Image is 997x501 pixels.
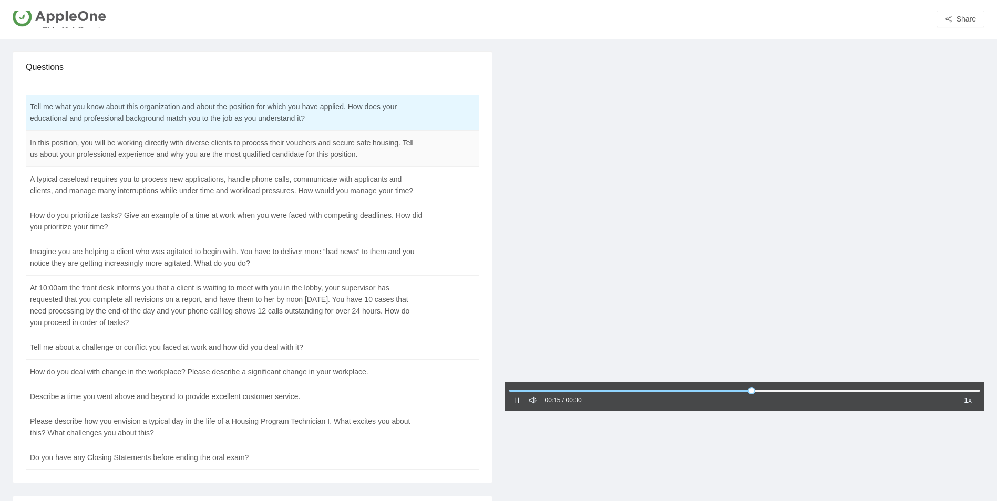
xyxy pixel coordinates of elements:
td: A typical caseload requires you to process new applications, handle phone calls, communicate with... [26,167,427,203]
span: share-alt [945,15,952,24]
span: Share [957,13,976,25]
button: share-altShare [937,11,984,27]
img: AppleOne US [13,7,106,33]
td: Please describe how you envision a typical day in the life of a Housing Program Technician I. Wha... [26,409,427,445]
td: Imagine you are helping a client who was agitated to begin with. You have to deliver more “bad ne... [26,239,427,276]
span: sound [529,396,537,404]
td: Tell me about a challenge or conflict you faced at work and how did you deal with it? [26,335,427,360]
span: pause [513,396,521,404]
td: Tell me what you know about this organization and about the position for which you have applied. ... [26,95,427,131]
div: Questions [26,52,479,82]
td: Describe a time you went above and beyond to provide excellent customer service. [26,384,427,409]
td: How do you deal with change in the workplace? Please describe a significant change in your workpl... [26,360,427,384]
div: 00:15 / 00:30 [545,395,582,405]
td: Do you have any Closing Statements before ending the oral exam? [26,445,427,470]
td: How do you prioritize tasks? Give an example of a time at work when you were faced with competing... [26,203,427,239]
td: At 10:00am the front desk informs you that a client is waiting to meet with you in the lobby, you... [26,276,427,335]
span: 1x [964,394,972,406]
td: In this position, you will be working directly with diverse clients to process their vouchers and... [26,131,427,167]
